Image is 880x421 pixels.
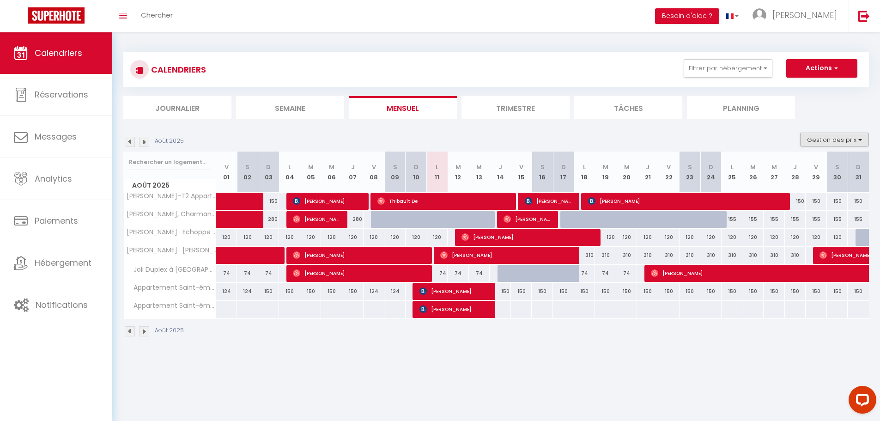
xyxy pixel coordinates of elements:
div: 155 [742,211,764,228]
button: Filtrer par hébergement [684,59,772,78]
span: [PERSON_NAME] [504,210,553,228]
abbr: J [793,163,797,171]
span: Thibault De [377,192,512,210]
abbr: M [308,163,314,171]
div: 310 [680,247,701,264]
abbr: J [351,163,355,171]
div: 74 [448,265,469,282]
th: 02 [237,152,258,193]
div: 150 [342,283,364,300]
abbr: D [561,163,566,171]
abbr: L [436,163,438,171]
th: 18 [574,152,595,193]
th: 16 [532,152,553,193]
abbr: M [624,163,630,171]
span: Chercher [141,10,173,20]
th: 27 [764,152,785,193]
div: 310 [764,247,785,264]
div: 74 [469,265,490,282]
span: [PERSON_NAME] [419,282,490,300]
div: 150 [658,283,680,300]
th: 12 [448,152,469,193]
div: 124 [364,283,385,300]
span: Calendriers [35,47,82,59]
div: 310 [595,247,616,264]
img: ... [753,8,766,22]
div: 155 [806,211,827,228]
li: Planning [687,96,795,119]
div: 120 [342,229,364,246]
div: 120 [742,229,764,246]
span: Paiements [35,215,78,226]
th: 13 [469,152,490,193]
th: 23 [680,152,701,193]
span: Août 2025 [124,179,216,192]
div: 150 [722,283,743,300]
th: 19 [595,152,616,193]
th: 21 [637,152,658,193]
th: 01 [216,152,237,193]
h3: CALENDRIERS [149,59,206,80]
th: 20 [616,152,637,193]
input: Rechercher un logement... [129,154,211,171]
div: 150 [553,283,574,300]
p: Août 2025 [155,137,184,146]
abbr: D [856,163,861,171]
div: 120 [300,229,322,246]
th: 29 [806,152,827,193]
span: [PERSON_NAME] [293,192,364,210]
div: 150 [700,283,722,300]
div: 150 [300,283,322,300]
div: 310 [637,247,658,264]
span: [PERSON_NAME] [419,300,490,318]
div: 120 [237,229,258,246]
div: 155 [722,211,743,228]
th: 06 [321,152,342,193]
div: 150 [742,283,764,300]
abbr: S [393,163,397,171]
abbr: M [603,163,608,171]
div: 150 [806,283,827,300]
div: 74 [237,265,258,282]
th: 30 [827,152,848,193]
th: 05 [300,152,322,193]
th: 25 [722,152,743,193]
abbr: L [731,163,734,171]
th: 22 [658,152,680,193]
abbr: D [266,163,271,171]
span: Hébergement [35,257,91,268]
div: 150 [637,283,658,300]
span: [PERSON_NAME]-T2 Appartement plage [125,193,218,200]
abbr: M [750,163,756,171]
div: 120 [279,229,300,246]
th: 14 [490,152,511,193]
abbr: J [646,163,649,171]
iframe: LiveChat chat widget [841,382,880,421]
th: 09 [384,152,406,193]
div: 155 [827,211,848,228]
div: 120 [258,229,279,246]
span: [PERSON_NAME] [440,246,575,264]
div: 120 [700,229,722,246]
div: 120 [785,229,806,246]
div: 150 [806,193,827,210]
span: Messages [35,131,77,142]
div: 280 [342,211,364,228]
div: 74 [616,265,637,282]
abbr: S [835,163,839,171]
div: 310 [658,247,680,264]
div: 150 [827,193,848,210]
th: 07 [342,152,364,193]
th: 10 [406,152,427,193]
abbr: M [329,163,334,171]
li: Semaine [236,96,344,119]
div: 310 [700,247,722,264]
abbr: V [225,163,229,171]
div: 120 [384,229,406,246]
span: [PERSON_NAME], Charmante maison, Piscine, 7/8 pers [125,211,218,218]
li: Trimestre [461,96,570,119]
div: 120 [764,229,785,246]
div: 120 [806,229,827,246]
th: 31 [848,152,869,193]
